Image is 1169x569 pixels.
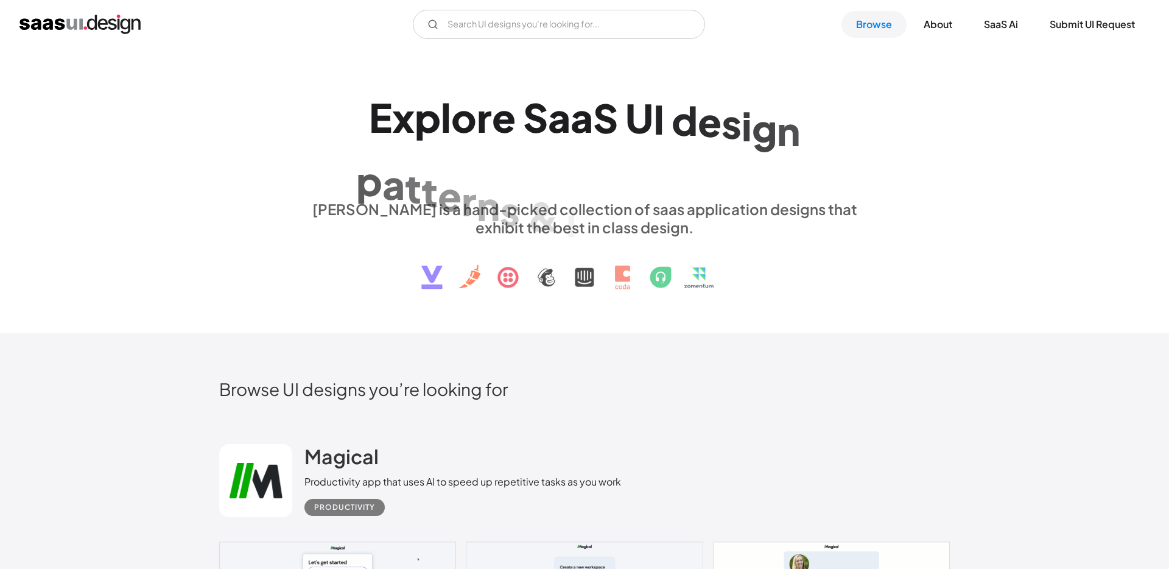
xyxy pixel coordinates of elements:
[392,94,415,141] div: x
[477,94,492,141] div: r
[841,11,907,38] a: Browse
[369,94,392,141] div: E
[400,236,769,300] img: text, icon, saas logo
[441,94,451,141] div: l
[219,378,950,400] h2: Browse UI designs you’re looking for
[451,94,477,141] div: o
[413,10,705,39] input: Search UI designs you're looking for...
[413,10,705,39] form: Email Form
[566,199,577,246] div: i
[304,94,865,188] h1: Explore SaaS UI design patterns & interactions.
[570,94,593,141] div: a
[304,444,379,468] h2: Magical
[1035,11,1150,38] a: Submit UI Request
[777,108,800,155] div: n
[405,164,421,211] div: t
[19,15,141,34] a: home
[415,94,441,141] div: p
[721,101,742,147] div: s
[593,94,618,141] div: S
[356,157,382,204] div: p
[969,11,1033,38] a: SaaS Ai
[527,193,559,239] div: &
[742,102,752,149] div: i
[382,161,405,208] div: a
[421,168,438,215] div: t
[314,500,375,515] div: Productivity
[304,444,379,475] a: Magical
[625,95,653,142] div: U
[548,94,570,141] div: a
[304,475,621,489] div: Productivity app that uses AI to speed up repetitive tasks as you work
[492,94,516,141] div: e
[500,187,520,234] div: s
[462,177,477,224] div: r
[523,94,548,141] div: S
[672,97,698,144] div: d
[698,99,721,146] div: e
[909,11,967,38] a: About
[304,200,865,236] div: [PERSON_NAME] is a hand-picked collection of saas application designs that exhibit the best in cl...
[752,105,777,152] div: g
[653,96,664,143] div: I
[477,182,500,229] div: n
[438,172,462,219] div: e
